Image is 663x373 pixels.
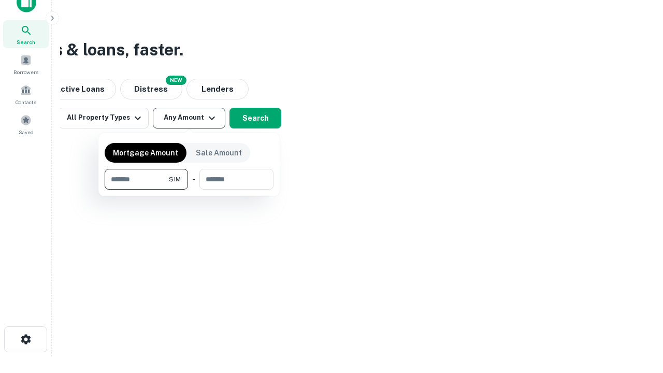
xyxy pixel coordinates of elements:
[611,290,663,340] iframe: Chat Widget
[192,169,195,190] div: -
[113,147,178,159] p: Mortgage Amount
[169,175,181,184] span: $1M
[196,147,242,159] p: Sale Amount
